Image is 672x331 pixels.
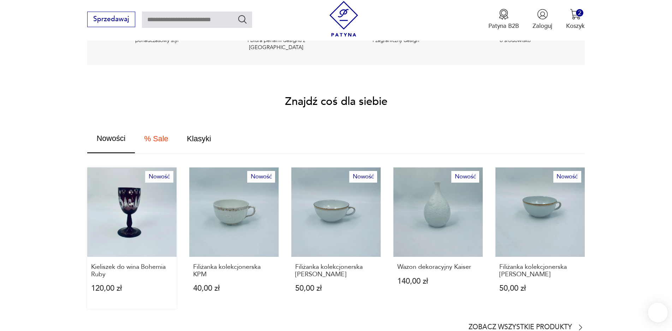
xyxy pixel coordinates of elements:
[499,285,581,292] p: 50,00 zł
[533,22,552,30] p: Zaloguj
[495,167,585,309] a: NowośćFiliżanka kolekcjonerska Seltmann WeidenFiliżanka kolekcjonerska [PERSON_NAME]50,00 zł
[144,135,168,143] span: % Sale
[566,9,585,30] button: 2Koszyk
[189,167,279,309] a: NowośćFiliżanka kolekcjonerska KPMFiliżanka kolekcjonerska KPM40,00 zł
[469,325,572,330] p: Zobacz wszystkie produkty
[393,167,483,309] a: NowośćWazon dekoracyjny KaiserWazon dekoracyjny Kaiser140,00 zł
[566,22,585,30] p: Koszyk
[187,135,211,143] span: Klasyki
[576,9,583,17] div: 2
[499,264,581,278] p: Filiżanka kolekcjonerska [PERSON_NAME]
[533,9,552,30] button: Zaloguj
[295,285,377,292] p: 50,00 zł
[488,22,519,30] p: Patyna B2B
[537,9,548,20] img: Ikonka użytkownika
[291,167,381,309] a: NowośćFiliżanka kolekcjonerska Seltmann WeidenFiliżanka kolekcjonerska [PERSON_NAME]50,00 zł
[87,17,135,23] a: Sprzedawaj
[570,9,581,20] img: Ikona koszyka
[397,264,479,271] p: Wazon dekoracyjny Kaiser
[397,278,479,285] p: 140,00 zł
[193,264,275,278] p: Filiżanka kolekcjonerska KPM
[97,135,126,142] span: Nowości
[498,9,509,20] img: Ikona medalu
[648,303,668,323] iframe: Smartsupp widget button
[87,12,135,27] button: Sprzedawaj
[488,9,519,30] a: Ikona medaluPatyna B2B
[488,9,519,30] button: Patyna B2B
[91,264,173,278] p: Kieliszek do wina Bohemia Ruby
[91,285,173,292] p: 120,00 zł
[326,1,362,37] img: Patyna - sklep z meblami i dekoracjami vintage
[285,96,387,107] h2: Znajdź coś dla siebie
[237,14,248,24] button: Szukaj
[193,285,275,292] p: 40,00 zł
[295,264,377,278] p: Filiżanka kolekcjonerska [PERSON_NAME]
[87,167,177,309] a: NowośćKieliszek do wina Bohemia RubyKieliszek do wina Bohemia Ruby120,00 zł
